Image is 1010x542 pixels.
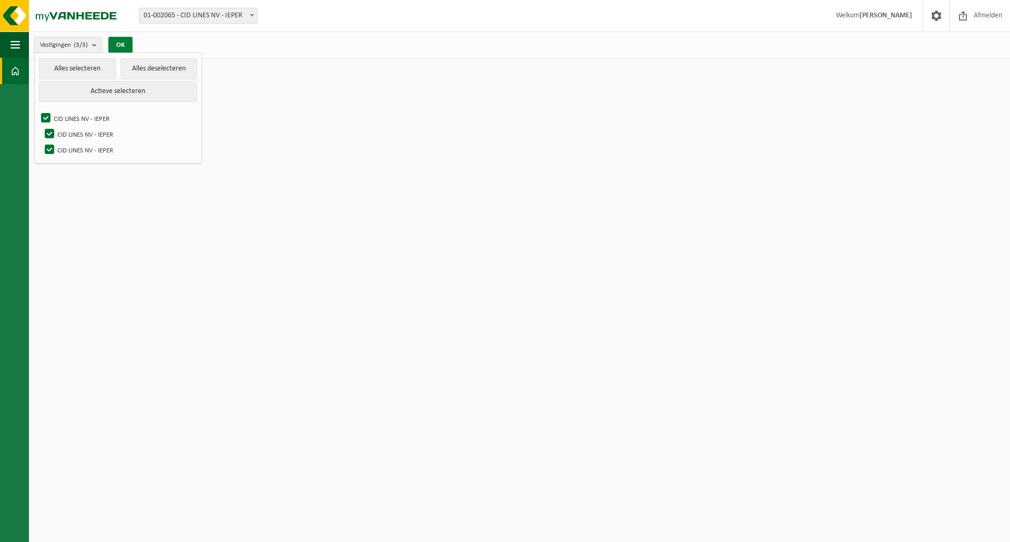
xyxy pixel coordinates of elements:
[860,12,912,19] strong: [PERSON_NAME]
[43,142,197,158] label: CID LINES NV - IEPER
[108,37,133,54] button: OK
[120,58,197,79] button: Alles deselecteren
[74,42,88,48] count: (3/3)
[39,110,197,126] label: CID LINES NV - IEPER
[34,37,102,53] button: Vestigingen(3/3)
[39,58,116,79] button: Alles selecteren
[139,8,258,24] span: 01-002065 - CID LINES NV - IEPER
[139,8,257,23] span: 01-002065 - CID LINES NV - IEPER
[39,81,197,102] button: Actieve selecteren
[40,37,88,53] span: Vestigingen
[43,126,197,142] label: CID LINES NV - IEPER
